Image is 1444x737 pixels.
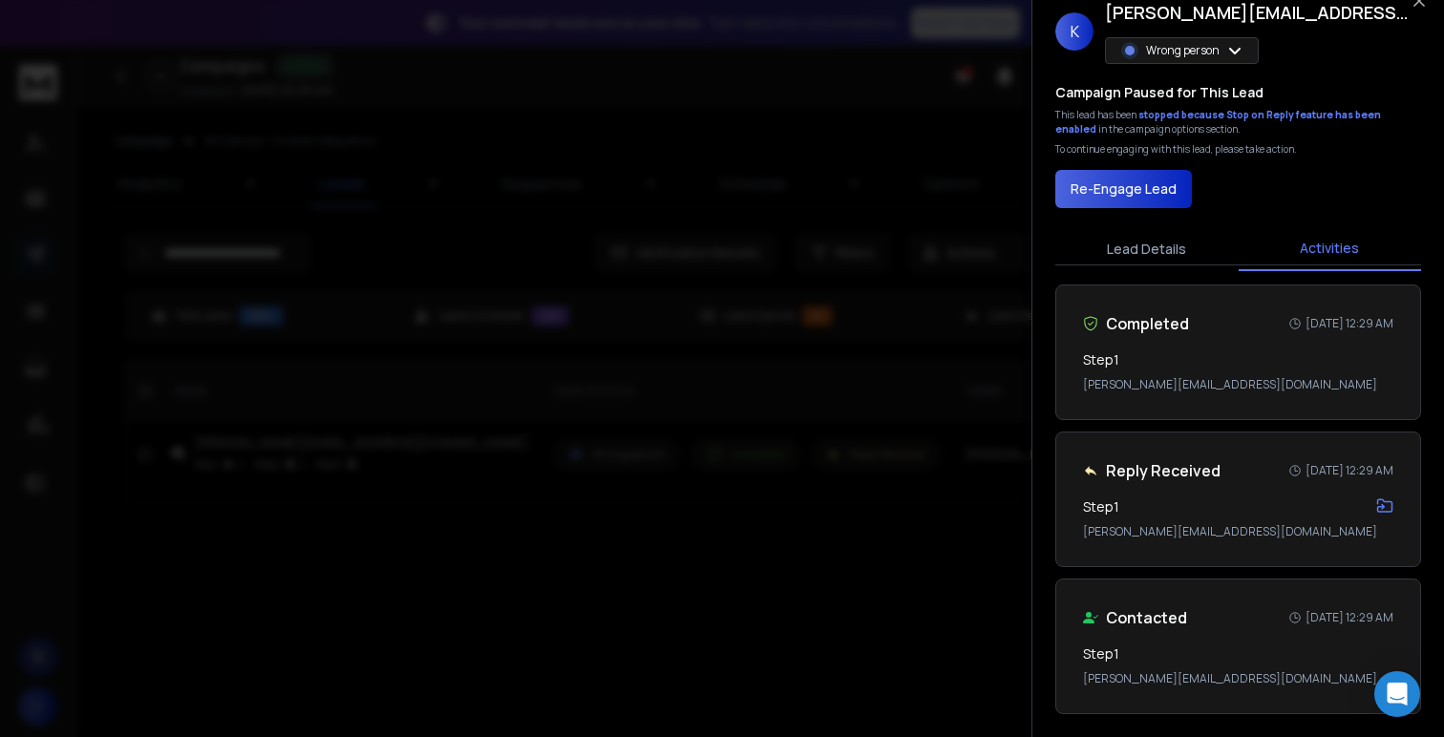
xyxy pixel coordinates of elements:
[1083,644,1119,663] h3: Step 1
[1146,43,1220,58] p: Wrong person
[1055,108,1381,136] span: stopped because Stop on Reply feature has been enabled
[1083,606,1187,629] div: Contacted
[1306,610,1393,625] p: [DATE] 12:29 AM
[1055,83,1263,102] h3: Campaign Paused for This Lead
[1083,497,1119,516] h3: Step 1
[1374,671,1420,717] div: Open Intercom Messenger
[1083,377,1393,392] p: [PERSON_NAME][EMAIL_ADDRESS][DOMAIN_NAME]
[1306,463,1393,478] p: [DATE] 12:29 AM
[1083,671,1393,686] p: [PERSON_NAME][EMAIL_ADDRESS][DOMAIN_NAME]
[1055,228,1239,270] button: Lead Details
[1239,227,1422,271] button: Activities
[1083,459,1221,482] div: Reply Received
[1306,316,1393,331] p: [DATE] 12:29 AM
[1055,170,1192,208] button: Re-Engage Lead
[1083,524,1393,539] p: [PERSON_NAME][EMAIL_ADDRESS][DOMAIN_NAME]
[1083,350,1119,369] h3: Step 1
[1055,12,1094,51] span: K
[1083,312,1189,335] div: Completed
[1055,142,1297,157] p: To continue engaging with this lead, please take action.
[1055,108,1421,137] div: This lead has been in the campaign options section.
